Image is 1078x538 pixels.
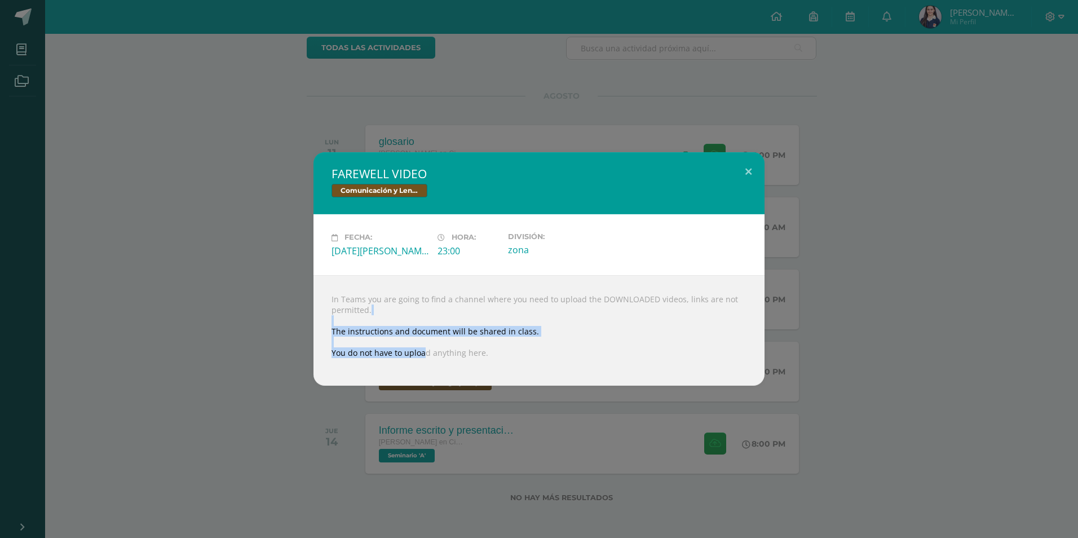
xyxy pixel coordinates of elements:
[332,184,427,197] span: Comunicación y Lenguaje L3 (Inglés Técnico) 5
[508,244,605,256] div: zona
[332,166,746,182] h2: FAREWELL VIDEO
[732,152,765,191] button: Close (Esc)
[452,233,476,242] span: Hora:
[438,245,499,257] div: 23:00
[332,245,428,257] div: [DATE][PERSON_NAME]
[344,233,372,242] span: Fecha:
[313,275,765,386] div: In Teams you are going to find a channel where you need to upload the DOWNLOADED videos, links ar...
[508,232,605,241] label: División:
